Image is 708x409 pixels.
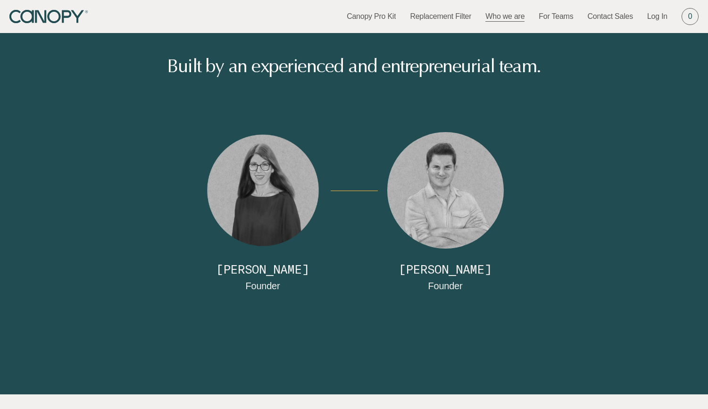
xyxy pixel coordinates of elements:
[587,11,633,22] a: Contact Sales
[485,11,525,22] a: Who we are
[80,57,628,75] h2: Built by an experienced and entrepreneurial team.
[539,11,573,22] a: For Teams
[410,11,471,22] a: Replacement Filter
[647,11,667,22] a: Log In
[347,11,396,22] a: Canopy Pro Kit
[682,8,699,25] a: 0
[688,11,692,22] span: 0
